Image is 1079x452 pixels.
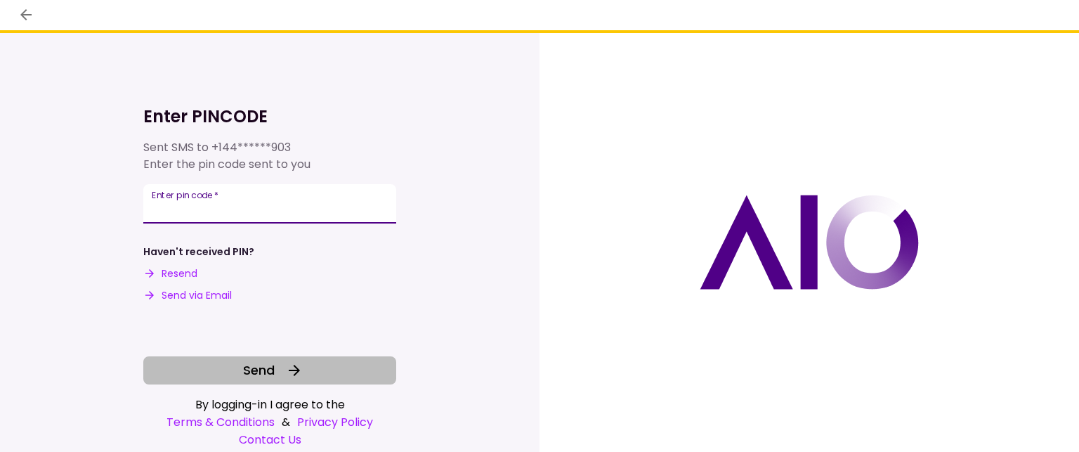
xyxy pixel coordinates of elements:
[143,288,232,303] button: Send via Email
[297,413,373,431] a: Privacy Policy
[152,189,218,201] label: Enter pin code
[243,361,275,380] span: Send
[143,245,254,259] div: Haven't received PIN?
[700,195,919,290] img: AIO logo
[143,356,396,385] button: Send
[143,431,396,448] a: Contact Us
[143,396,396,413] div: By logging-in I agree to the
[166,413,275,431] a: Terms & Conditions
[14,3,38,27] button: back
[143,413,396,431] div: &
[143,266,197,281] button: Resend
[143,139,396,173] div: Sent SMS to Enter the pin code sent to you
[143,105,396,128] h1: Enter PINCODE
